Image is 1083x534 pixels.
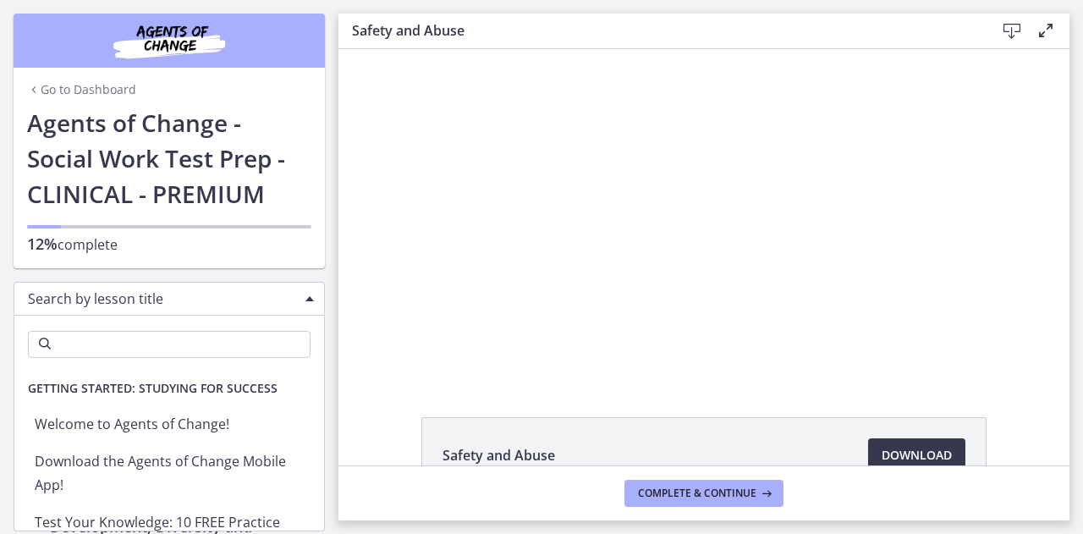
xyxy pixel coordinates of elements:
[14,443,324,504] li: Download the Agents of Change Mobile App!
[27,234,311,255] p: complete
[27,81,136,98] a: Go to Dashboard
[882,445,952,465] span: Download
[624,480,783,507] button: Complete & continue
[14,282,325,316] div: Search by lesson title
[14,405,324,443] li: Welcome to Agents of Change!
[68,20,271,61] img: Agents of Change
[868,438,965,472] a: Download
[338,49,1069,378] iframe: To enrich screen reader interactions, please activate Accessibility in Grammarly extension settings
[352,20,968,41] h3: Safety and Abuse
[443,445,555,465] span: Safety and Abuse
[27,234,58,254] span: 12%
[638,487,756,500] span: Complete & continue
[27,105,311,212] h1: Agents of Change - Social Work Test Prep - CLINICAL - PREMIUM
[14,372,291,405] span: Getting Started: Studying for Success
[28,289,297,308] span: Search by lesson title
